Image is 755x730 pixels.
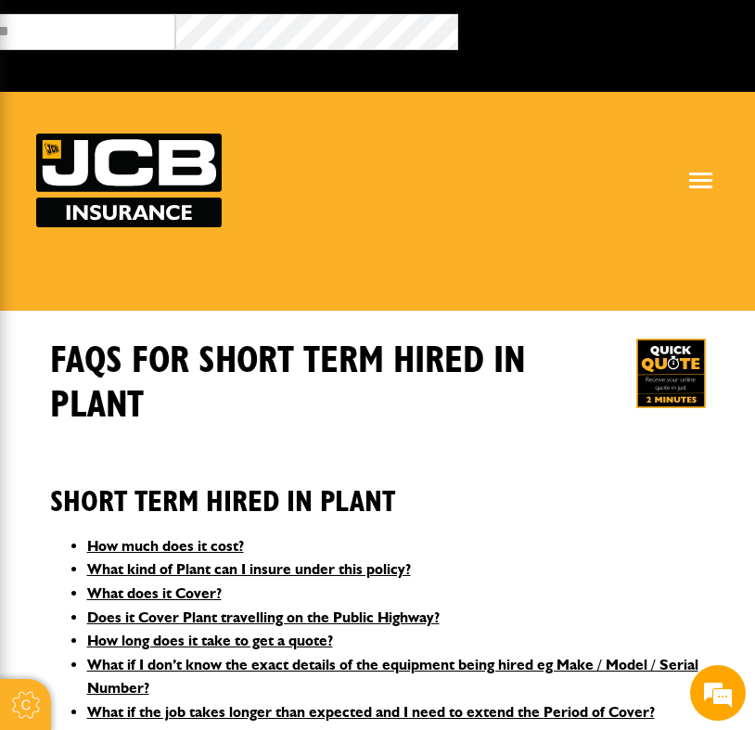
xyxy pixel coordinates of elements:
[458,14,741,43] button: Broker Login
[636,339,706,408] img: Quick Quote
[87,608,440,626] a: Does it Cover Plant travelling on the Public Highway?
[636,339,706,408] a: Get your insurance quote in just 2-minutes
[87,560,411,578] a: What kind of Plant can I insure under this policy?
[87,537,244,555] a: How much does it cost?
[50,339,608,428] h1: FAQS for Short Term Hired In Plant
[50,456,706,519] h2: Short Term Hired In Plant
[87,656,698,698] a: What if I don’t know the exact details of the equipment being hired eg Make / Model / Serial Number?
[87,703,655,721] a: What if the job takes longer than expected and I need to extend the Period of Cover?
[36,134,222,227] a: JCB Insurance Services
[87,584,222,602] a: What does it Cover?
[87,632,333,649] a: How long does it take to get a quote?
[36,134,222,227] img: JCB Insurance Services logo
